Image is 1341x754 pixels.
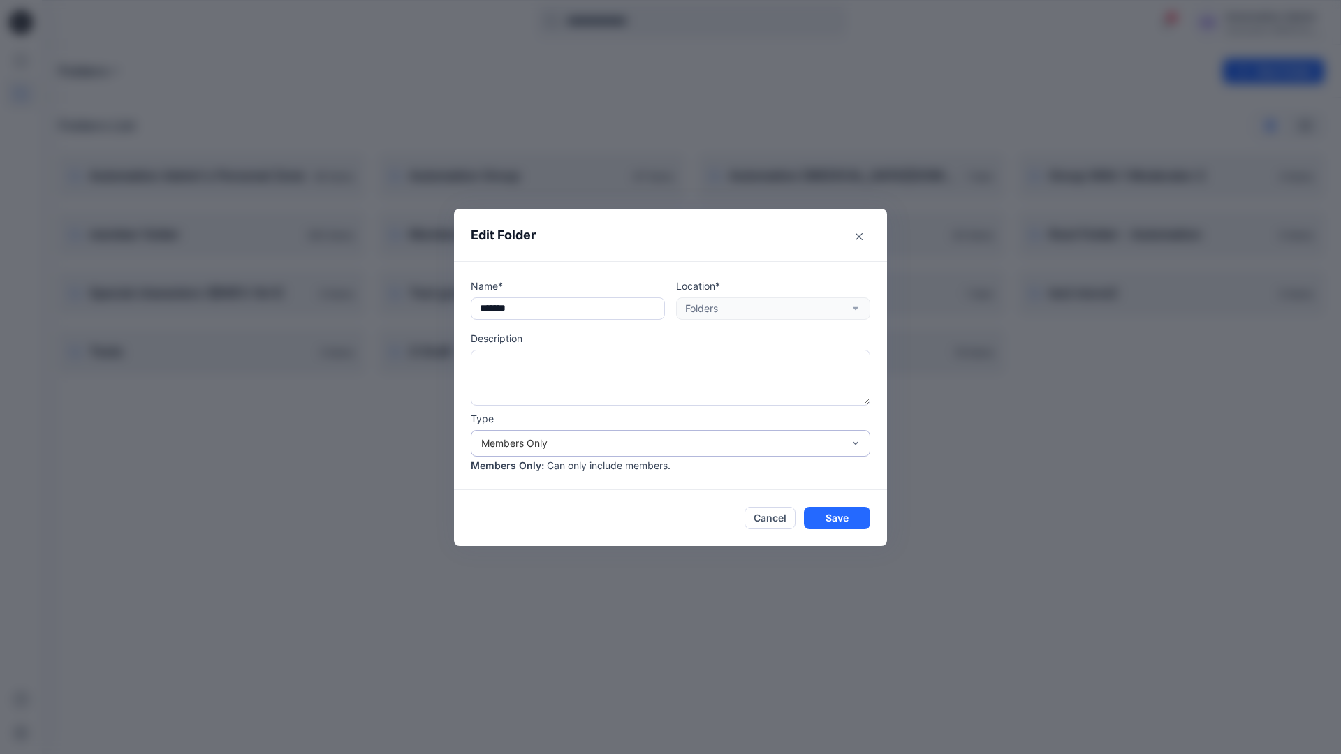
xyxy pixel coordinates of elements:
[804,507,870,529] button: Save
[454,209,887,261] header: Edit Folder
[848,226,870,248] button: Close
[481,436,843,450] div: Members Only
[471,331,870,346] p: Description
[471,279,665,293] p: Name*
[471,411,870,426] p: Type
[676,279,870,293] p: Location*
[547,458,670,473] p: Can only include members.
[745,507,796,529] button: Cancel
[471,458,544,473] p: Members Only :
